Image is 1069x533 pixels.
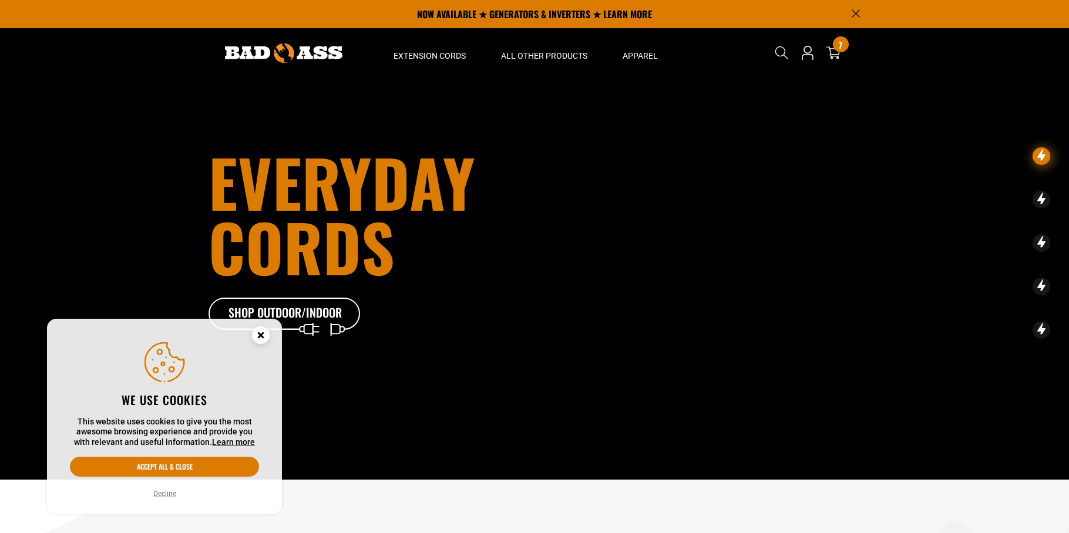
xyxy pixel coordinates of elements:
[501,50,587,61] span: All Other Products
[772,43,791,62] summary: Search
[150,488,180,500] button: Decline
[376,28,483,77] summary: Extension Cords
[212,437,255,447] a: Learn more
[47,319,282,515] aside: Cookie Consent
[623,50,658,61] span: Apparel
[394,50,466,61] span: Extension Cords
[70,392,259,407] h2: We use cookies
[209,150,600,279] h1: Everyday cords
[209,298,361,330] a: Shop Outdoor/Indoor
[225,43,342,63] img: Bad Ass Extension Cords
[605,28,675,77] summary: Apparel
[70,417,259,448] p: This website uses cookies to give you the most awesome browsing experience and provide you with r...
[483,28,605,77] summary: All Other Products
[70,457,259,477] button: Accept all & close
[839,41,842,49] span: 7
